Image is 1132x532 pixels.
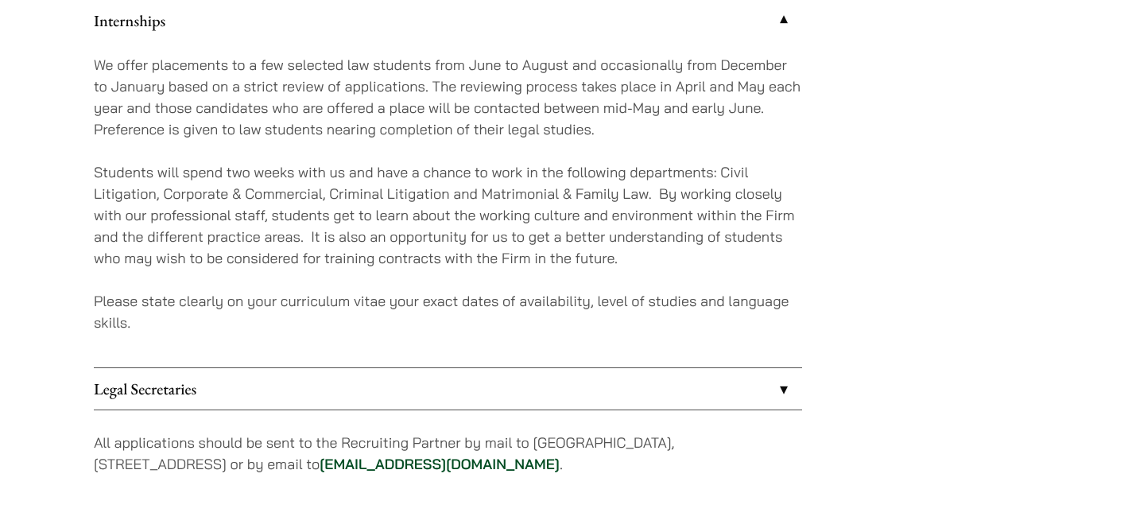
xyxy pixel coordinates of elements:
p: We offer placements to a few selected law students from June to August and occasionally from Dece... [94,54,802,140]
p: Please state clearly on your curriculum vitae your exact dates of availability, level of studies ... [94,290,802,333]
p: Students will spend two weeks with us and have a chance to work in the following departments: Civ... [94,161,802,269]
p: All applications should be sent to the Recruiting Partner by mail to [GEOGRAPHIC_DATA], [STREET_A... [94,432,802,475]
div: Internships [94,41,802,367]
a: [EMAIL_ADDRESS][DOMAIN_NAME] [320,455,560,473]
a: Legal Secretaries [94,368,802,410]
